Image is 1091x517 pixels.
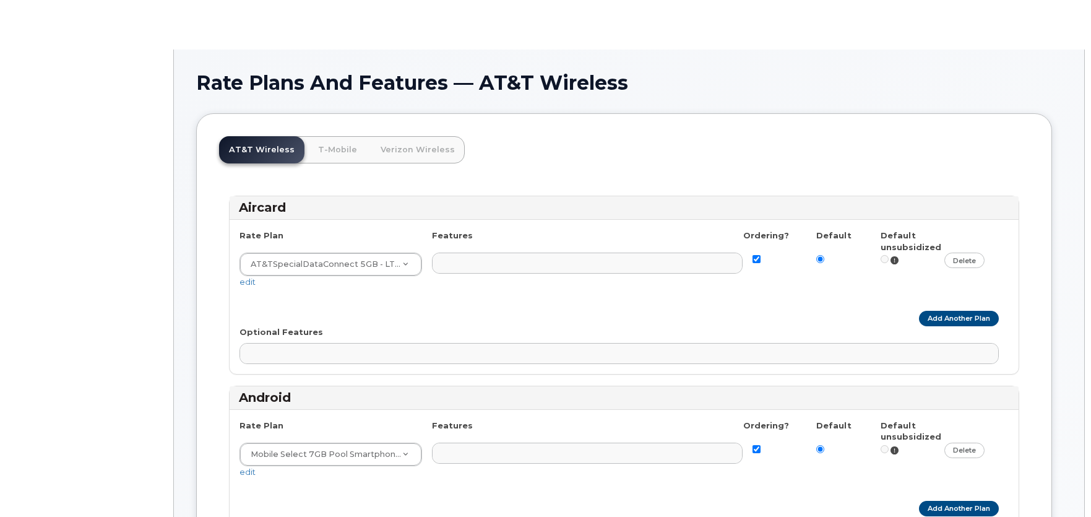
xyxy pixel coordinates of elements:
strong: Default unsubsidized [881,230,941,252]
strong: Default [816,420,852,430]
a: AT&TSpecialDataConnect 5GB - LTE data device [240,253,421,276]
h1: Rate Plans And Features — AT&T Wireless [196,72,1062,93]
a: T-Mobile [308,136,367,163]
strong: Default [816,230,852,240]
a: edit [239,467,256,477]
strong: Default unsubsidized [881,420,941,442]
a: AT&T Wireless [219,136,304,163]
a: delete [944,443,985,458]
strong: Ordering? [743,420,789,430]
strong: Features [432,420,473,430]
a: Add Another Plan [919,311,999,326]
span: AT&TSpecialDataConnect 5GB - LTE data device [251,259,451,269]
a: edit [239,277,256,287]
a: Mobile Select 7GB Pool Smartphone 4G LTE VVM [240,443,421,466]
strong: Features [432,230,473,240]
span: Mobile Select 7GB Pool Smartphone 4G LTE VVM [251,450,452,459]
label: Optional Features [239,326,323,338]
a: Add Another Plan [919,501,999,516]
a: Verizon Wireless [371,136,465,163]
strong: Rate Plan [239,420,283,430]
h3: Aircard [239,199,1009,216]
strong: Ordering? [743,230,789,240]
strong: Rate Plan [239,230,283,240]
a: delete [944,253,985,268]
h3: Android [239,389,1009,406]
